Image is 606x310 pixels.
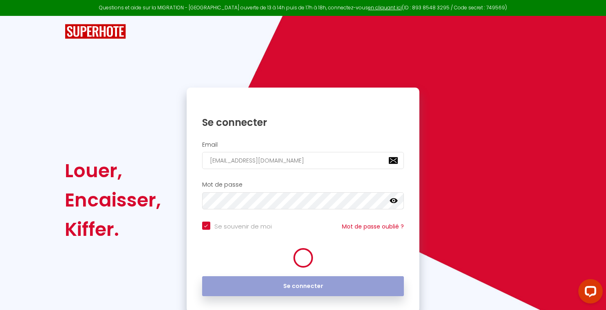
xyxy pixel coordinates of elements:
[202,181,404,188] h2: Mot de passe
[572,276,606,310] iframe: LiveChat chat widget
[65,215,161,244] div: Kiffer.
[202,152,404,169] input: Ton Email
[65,24,126,39] img: SuperHote logo
[202,276,404,297] button: Se connecter
[202,116,404,129] h1: Se connecter
[65,156,161,185] div: Louer,
[368,4,402,11] a: en cliquant ici
[65,185,161,215] div: Encaisser,
[342,222,404,231] a: Mot de passe oublié ?
[202,141,404,148] h2: Email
